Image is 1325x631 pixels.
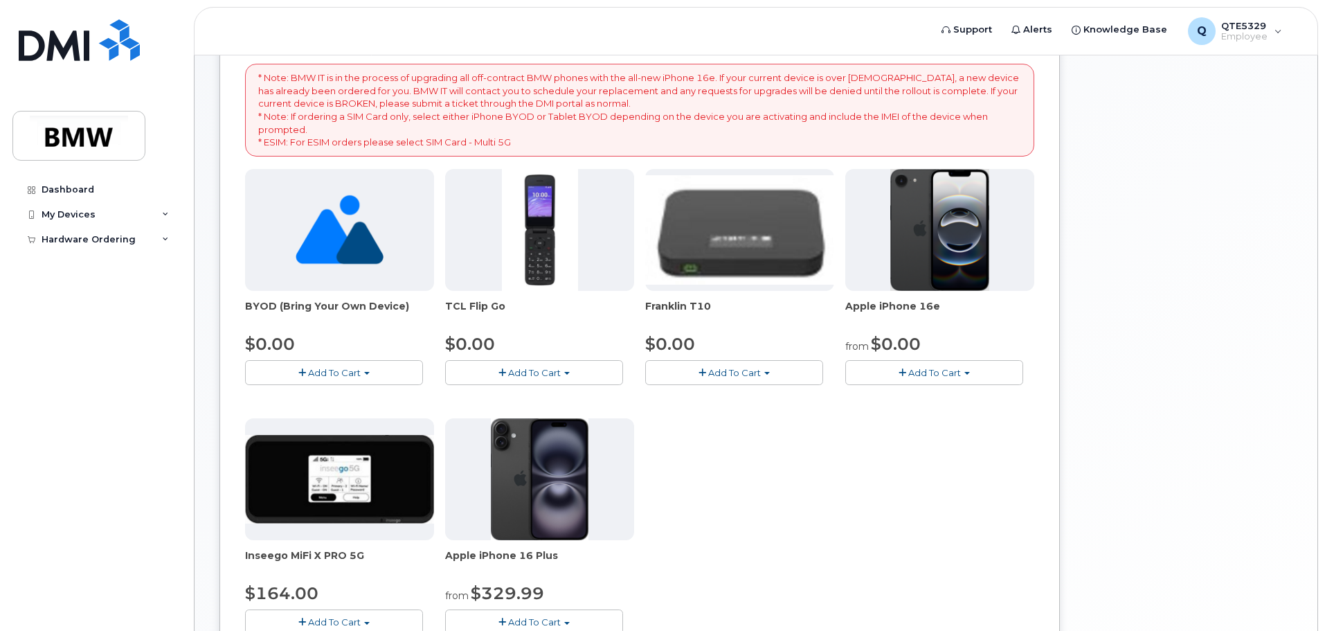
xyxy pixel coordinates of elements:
[908,367,961,378] span: Add To Cart
[245,299,434,327] div: BYOD (Bring Your Own Device)
[645,175,834,285] img: t10.jpg
[445,549,634,576] div: Apple iPhone 16 Plus
[308,616,361,628] span: Add To Cart
[845,299,1034,327] div: Apple iPhone 16e
[1178,17,1292,45] div: QTE5329
[445,360,623,384] button: Add To Cart
[296,169,384,291] img: no_image_found-2caef05468ed5679b831cfe6fc140e25e0c280774317ffc20a367ab7fd17291e.png
[932,16,1002,44] a: Support
[708,367,761,378] span: Add To Cart
[645,299,834,327] div: Franklin T10
[471,583,544,603] span: $329.99
[445,589,469,602] small: from
[845,340,869,353] small: from
[245,583,318,603] span: $164.00
[258,71,1021,148] p: * Note: BMW IT is in the process of upgrading all off-contract BMW phones with the all-new iPhone...
[508,616,561,628] span: Add To Cart
[1062,16,1177,44] a: Knowledge Base
[445,334,495,354] span: $0.00
[890,169,990,291] img: iphone16e.png
[1002,16,1062,44] a: Alerts
[1221,31,1268,42] span: Employee
[645,334,695,354] span: $0.00
[1023,23,1052,37] span: Alerts
[871,334,921,354] span: $0.00
[845,360,1023,384] button: Add To Cart
[445,299,634,327] div: TCL Flip Go
[245,435,434,524] img: cut_small_inseego_5G.jpg
[953,23,992,37] span: Support
[1221,20,1268,31] span: QTE5329
[1197,23,1207,39] span: Q
[245,334,295,354] span: $0.00
[245,549,434,576] div: Inseego MiFi X PRO 5G
[1265,571,1315,621] iframe: Messenger Launcher
[1083,23,1167,37] span: Knowledge Base
[508,367,561,378] span: Add To Cart
[245,360,423,384] button: Add To Cart
[491,418,588,540] img: iphone_16_plus.png
[502,169,578,291] img: TCL_FLIP_MODE.jpg
[308,367,361,378] span: Add To Cart
[645,360,823,384] button: Add To Cart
